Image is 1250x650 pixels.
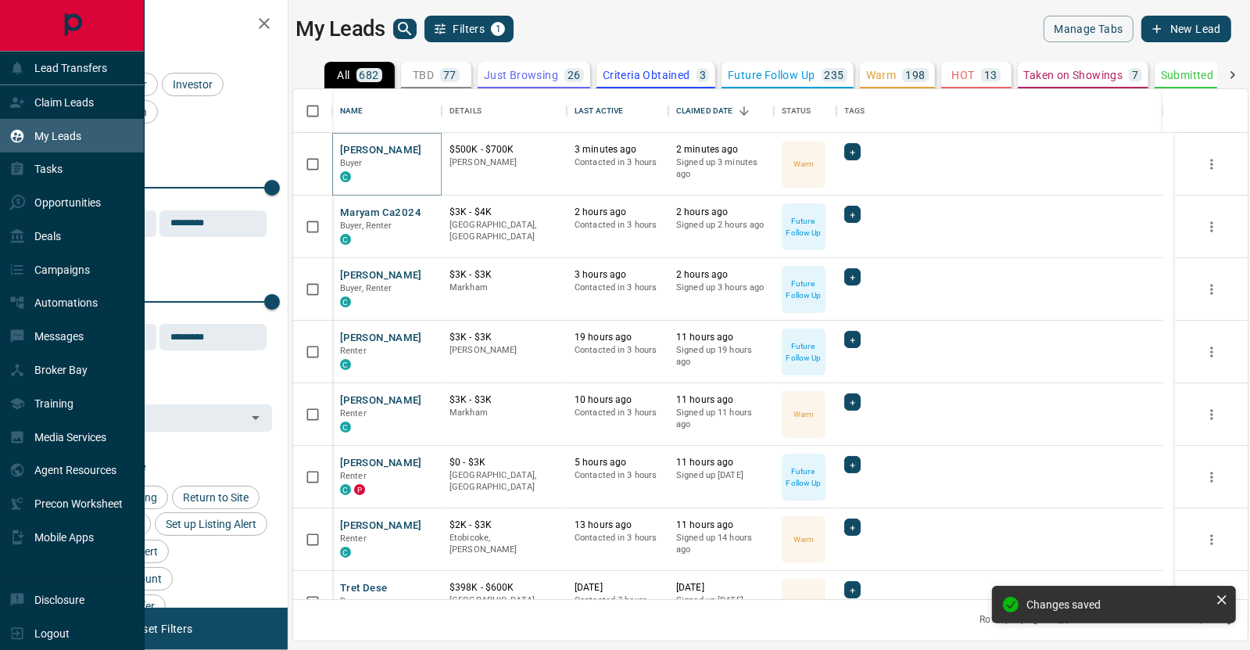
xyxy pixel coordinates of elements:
button: Reset Filters [119,616,202,642]
p: Signed up 11 hours ago [676,407,766,431]
p: $3K - $3K [449,268,559,282]
span: Set up Listing Alert [160,518,262,530]
div: Tags [836,89,1163,133]
p: Contacted in 3 hours [575,407,661,419]
div: + [844,581,861,598]
div: Status [782,89,811,133]
p: 2 hours ago [676,268,766,282]
div: Last Active [575,89,623,133]
button: more [1200,340,1223,364]
p: Taken on Showings [1024,70,1123,81]
span: + [850,519,855,535]
p: Future Follow Up [783,215,824,239]
p: 3 hours ago [575,268,661,282]
p: [DATE] [676,581,766,594]
p: [DATE] [575,581,661,594]
div: condos.ca [340,171,351,182]
p: $3K - $3K [449,393,559,407]
div: condos.ca [340,422,351,433]
p: 11 hours ago [676,519,766,532]
div: condos.ca [340,484,351,495]
div: Tags [844,89,865,133]
p: Warm [793,408,814,420]
h1: My Leads [295,16,385,41]
p: 5 hours ago [575,456,661,469]
p: 10 hours ago [575,393,661,407]
p: $500K - $700K [449,143,559,156]
button: Open [245,407,267,429]
button: Manage Tabs [1044,16,1133,42]
p: 3 [700,70,706,81]
p: 2 hours ago [676,206,766,219]
p: 13 [984,70,997,81]
p: Etobicoke, [PERSON_NAME] [449,532,559,556]
p: 11 hours ago [676,393,766,407]
div: property.ca [354,484,365,495]
div: Last Active [567,89,668,133]
span: + [850,582,855,598]
span: Buyer, Renter [340,283,392,293]
p: Signed up [DATE] [676,469,766,482]
p: Signed up 3 hours ago [676,282,766,294]
p: 11 hours ago [676,456,766,469]
span: Renter [340,533,367,544]
div: + [844,268,861,285]
div: Status [774,89,836,133]
button: [PERSON_NAME] [340,519,422,533]
p: Contacted in 3 hours [575,532,661,544]
p: $0 - $3K [449,456,559,469]
span: Return to Site [177,491,254,504]
div: Investor [162,73,224,96]
p: [GEOGRAPHIC_DATA], [GEOGRAPHIC_DATA] [449,469,559,494]
p: 7 [1132,70,1138,81]
p: 19 hours ago [575,331,661,344]
p: Criteria Obtained [603,70,690,81]
span: + [850,206,855,222]
span: Buyer, Renter [340,221,392,231]
p: [GEOGRAPHIC_DATA], [GEOGRAPHIC_DATA] [449,219,559,243]
div: condos.ca [340,359,351,370]
button: more [1200,153,1223,176]
p: Signed up 3 minutes ago [676,156,766,181]
div: Details [442,89,567,133]
span: + [850,394,855,410]
p: Warm [866,70,897,81]
span: + [850,269,855,285]
span: + [850,457,855,472]
div: condos.ca [340,296,351,307]
p: Warm [793,596,814,608]
button: Tret Dese [340,581,387,596]
p: Contacted 7 hours ago [575,594,661,619]
p: Contacted in 3 hours [575,219,661,232]
p: Contacted in 3 hours [575,469,661,482]
button: [PERSON_NAME] [340,143,422,158]
div: Claimed Date [676,89,733,133]
p: Future Follow Up [783,465,824,489]
button: more [1200,403,1223,426]
button: [PERSON_NAME] [340,268,422,283]
div: Details [449,89,482,133]
button: more [1200,528,1223,551]
div: + [844,456,861,473]
p: Future Follow Up [783,278,824,301]
p: TBD [413,70,434,81]
div: + [844,143,861,160]
p: Rows per page: [980,613,1046,627]
p: $398K - $600K [449,581,559,594]
span: Buyer [340,596,363,606]
p: Just Browsing [484,70,558,81]
p: Future Follow Up [783,340,824,364]
div: Claimed Date [668,89,774,133]
button: [PERSON_NAME] [340,331,422,346]
p: Markham [449,282,559,294]
div: Return to Site [172,486,260,509]
p: 11 hours ago [676,331,766,344]
p: 198 [905,70,925,81]
span: + [850,332,855,347]
p: 3 minutes ago [575,143,661,156]
div: Name [332,89,442,133]
p: HOT [952,70,975,81]
div: + [844,393,861,411]
p: [PERSON_NAME] [449,344,559,357]
p: $2K - $3K [449,519,559,532]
